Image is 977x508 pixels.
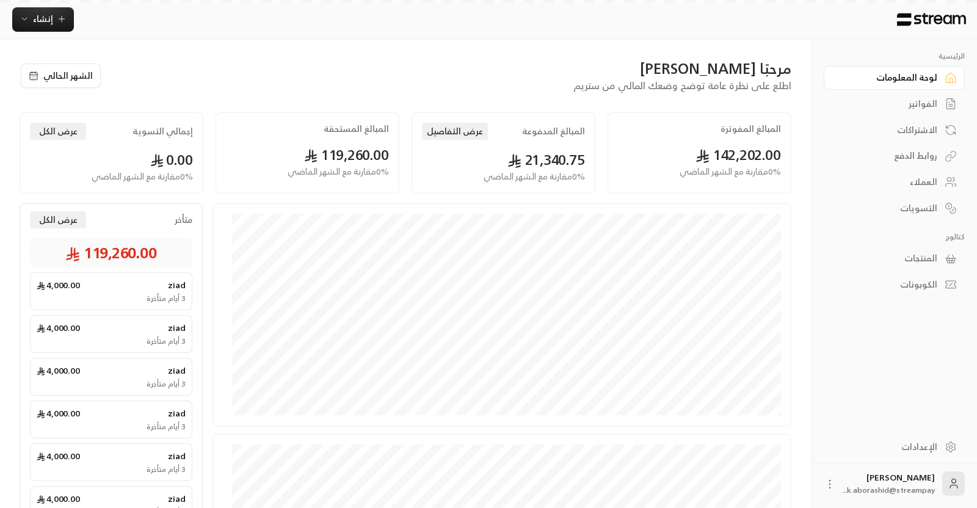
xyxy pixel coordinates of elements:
[824,196,965,220] a: التسويات
[147,422,186,432] span: 3 أيام متأخرة
[168,450,186,462] span: ziad
[65,243,157,263] span: 119,260.00
[522,125,585,137] h2: المبالغ المدفوعة
[824,66,965,90] a: لوحة المعلومات
[422,123,488,140] button: عرض التفاصيل
[896,13,967,26] img: Logo
[37,450,80,462] span: 4,000.00
[30,272,192,310] a: ziad4,000.00 3 أيام متأخرة
[37,322,80,334] span: 4,000.00
[150,147,194,172] span: 0.00
[824,247,965,270] a: المنتجات
[37,407,80,419] span: 4,000.00
[824,144,965,168] a: روابط الدفع
[168,365,186,377] span: ziad
[30,211,86,228] button: عرض الكل
[133,125,193,137] h2: إجمالي التسوية
[30,358,192,396] a: ziad4,000.00 3 أيام متأخرة
[30,443,192,481] a: ziad4,000.00 3 أيام متأخرة
[168,322,186,334] span: ziad
[37,493,80,505] span: 4,000.00
[324,123,389,135] h2: المبالغ المستحقة
[839,176,937,188] div: العملاء
[168,493,186,505] span: ziad
[147,465,186,474] span: 3 أيام متأخرة
[839,278,937,291] div: الكوبونات
[33,11,53,26] span: إنشاء
[839,71,937,84] div: لوحة المعلومات
[147,336,186,346] span: 3 أيام متأخرة
[680,165,781,178] span: 0 % مقارنة مع الشهر الماضي
[12,7,74,32] button: إنشاء
[839,441,937,453] div: الإعدادات
[824,273,965,297] a: الكوبونات
[824,232,965,242] p: كتالوج
[37,279,80,291] span: 4,000.00
[484,170,585,183] span: 0 % مقارنة مع الشهر الماضي
[824,92,965,116] a: الفواتير
[573,77,791,94] span: اطلع على نظرة عامة توضح وضعك المالي من ستريم
[824,51,965,61] p: الرئيسية
[114,59,792,78] div: مرحبًا [PERSON_NAME]
[175,214,192,226] span: متأخر
[30,315,192,353] a: ziad4,000.00 3 أيام متأخرة
[21,64,101,88] button: الشهر الحالي
[37,365,80,377] span: 4,000.00
[839,98,937,110] div: الفواتير
[168,407,186,419] span: ziad
[30,123,86,140] button: عرض الكل
[839,150,937,162] div: روابط الدفع
[696,142,781,167] span: 142,202.00
[839,124,937,136] div: الاشتراكات
[147,379,186,389] span: 3 أيام متأخرة
[824,118,965,142] a: الاشتراكات
[843,484,935,496] span: k.aborashid@streampay...
[839,202,937,214] div: التسويات
[30,401,192,438] a: ziad4,000.00 3 أيام متأخرة
[843,471,935,496] div: [PERSON_NAME]
[721,123,781,135] h2: المبالغ المفوترة
[92,170,193,183] span: 0 % مقارنة مع الشهر الماضي
[147,294,186,303] span: 3 أيام متأخرة
[304,142,390,167] span: 119,260.00
[824,435,965,459] a: الإعدادات
[824,170,965,194] a: العملاء
[168,279,186,291] span: ziad
[507,147,585,172] span: 21,340.75
[839,252,937,264] div: المنتجات
[288,165,389,178] span: 0 % مقارنة مع الشهر الماضي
